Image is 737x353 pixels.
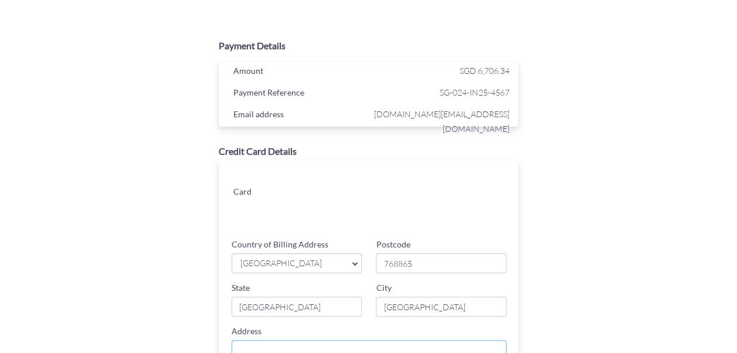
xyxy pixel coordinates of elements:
div: Payment Reference [225,85,372,103]
span: [DOMAIN_NAME][EMAIL_ADDRESS][DOMAIN_NAME] [371,107,510,136]
a: [GEOGRAPHIC_DATA] [232,253,362,273]
iframe: Secure card expiration date input frame [307,198,406,219]
div: Payment Details [219,39,519,53]
span: SG-024-IN25-4567 [371,85,510,100]
div: Amount [225,63,372,81]
iframe: Secure card number input frame [307,172,508,194]
label: Address [232,325,261,337]
span: SGD 6,706.34 [460,66,510,76]
div: Card [225,184,298,202]
div: Credit Card Details [219,145,519,158]
label: City [376,282,391,294]
label: Country of Billing Address [232,239,328,250]
iframe: Secure card security code input frame [408,198,508,219]
label: State [232,282,250,294]
div: Email address [225,107,372,124]
label: Postcode [376,239,410,250]
span: [GEOGRAPHIC_DATA] [239,257,343,270]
